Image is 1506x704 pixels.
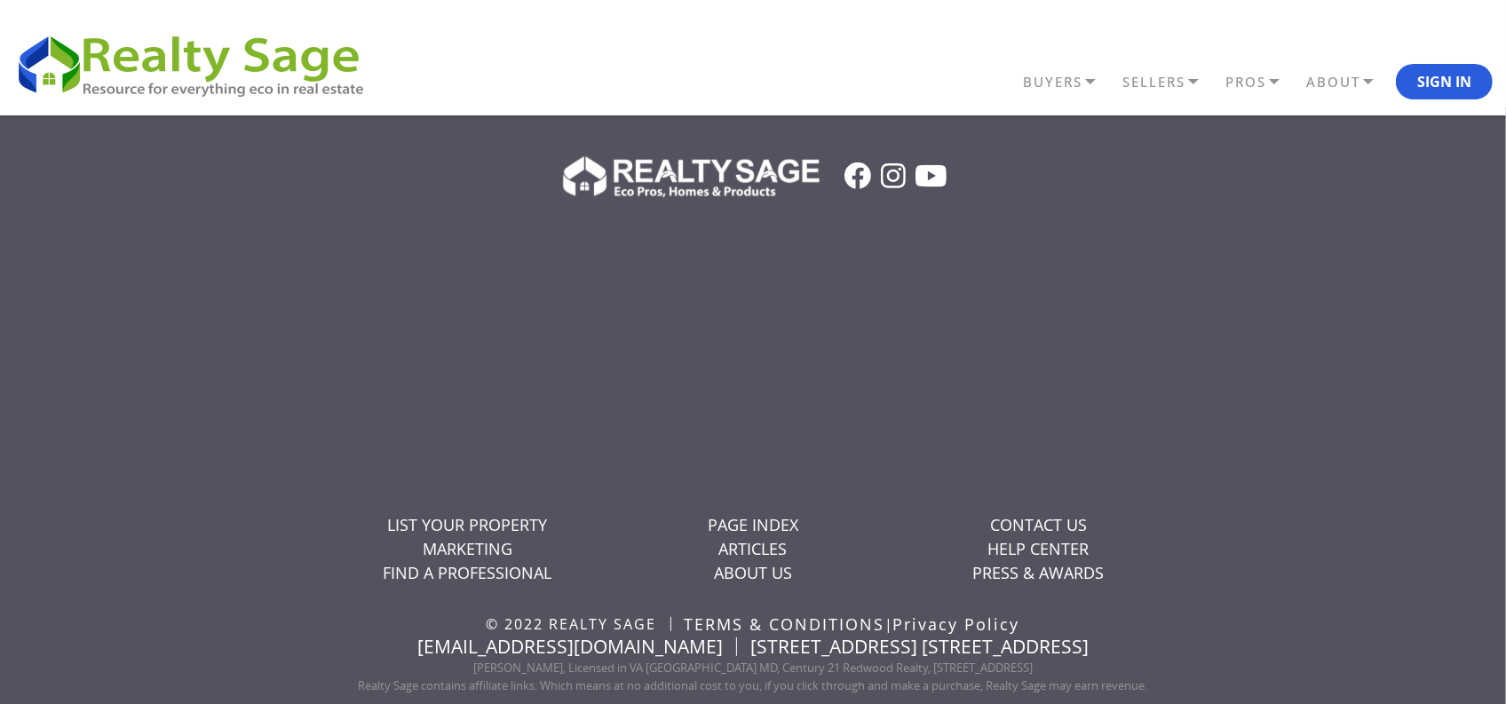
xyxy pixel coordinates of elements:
[487,617,671,631] li: © 2022 REALTY SAGE
[718,538,787,559] a: ARTICLES
[327,679,1179,692] p: Realty Sage contains affiliate links. Which means at no additional cost to you, if you click thro...
[714,562,792,583] a: ABOUT US
[1221,67,1302,98] a: PROS
[990,514,1087,535] a: CONTACT US
[1118,67,1221,98] a: SELLERS
[685,613,885,635] a: TERMS & CONDITIONS
[13,28,382,99] img: REALTY SAGE
[750,637,1089,656] li: [STREET_ADDRESS] [STREET_ADDRESS]
[423,538,512,559] a: MARKETING
[973,562,1105,583] a: PRESS & AWARDS
[559,151,820,201] img: Realty Sage Logo
[893,613,1020,635] a: Privacy Policy
[417,634,723,659] a: [EMAIL_ADDRESS][DOMAIN_NAME]
[1396,64,1493,99] button: Sign In
[387,514,547,535] a: LIST YOUR PROPERTY
[327,661,1179,674] p: [PERSON_NAME], Licensed in VA [GEOGRAPHIC_DATA] MD, Century 21 Redwood Realty, [STREET_ADDRESS]
[327,616,1179,632] ul: |
[1019,67,1118,98] a: BUYERS
[383,562,551,583] a: FIND A PROFESSIONAL
[988,538,1090,559] a: HELP CENTER
[1302,67,1396,98] a: ABOUT
[708,514,798,535] a: PAGE INDEX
